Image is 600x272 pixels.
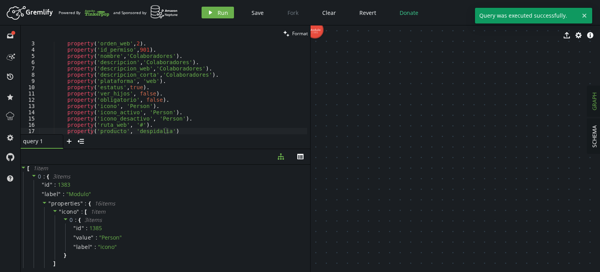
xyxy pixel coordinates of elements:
[21,122,40,128] div: 16
[281,7,305,18] button: Fork
[52,260,55,267] span: ]
[59,208,62,215] span: "
[51,200,80,207] span: properties
[202,7,234,18] button: Run
[84,216,102,223] span: 3 item s
[21,53,40,59] div: 5
[591,125,598,148] span: SCHEMA
[27,165,29,172] span: [
[21,78,40,84] div: 9
[77,208,79,215] span: "
[96,234,97,241] span: :
[21,47,40,53] div: 4
[66,190,91,198] span: " Modulo "
[53,173,70,180] span: 3 item s
[21,115,40,122] div: 15
[85,200,87,207] span: :
[21,65,40,72] div: 7
[316,7,342,18] button: Clear
[58,181,70,188] div: 1383
[252,9,264,16] span: Save
[21,90,40,97] div: 11
[85,208,87,215] span: [
[89,225,102,232] div: 1385
[33,164,48,172] span: 1 item
[82,224,84,232] span: "
[90,243,93,250] span: "
[54,181,56,188] span: :
[43,173,45,180] span: :
[568,7,594,18] button: Sign In
[76,225,82,232] span: id
[21,128,40,134] div: 17
[59,6,109,20] div: Powered By
[86,225,87,232] span: :
[281,25,310,41] button: Format
[95,243,96,250] span: :
[76,243,90,250] span: label
[394,7,424,18] button: Donate
[63,252,66,259] span: }
[322,9,336,16] span: Clear
[47,173,49,180] span: {
[80,200,83,207] span: "
[21,103,40,109] div: 13
[21,97,40,103] div: 12
[359,9,376,16] span: Revert
[45,191,59,198] span: label
[63,191,64,198] span: :
[89,200,91,207] span: {
[50,181,53,188] span: "
[91,208,105,215] span: 1 item
[218,9,228,16] span: Run
[21,109,40,115] div: 14
[79,216,80,223] span: {
[475,8,579,23] span: Query was executed successfully.
[73,224,76,232] span: "
[150,5,178,19] img: AWS Neptune
[70,216,73,223] span: 0
[23,138,54,145] span: query 1
[21,40,40,47] div: 3
[81,208,83,215] span: :
[246,7,270,18] button: Save
[75,216,77,223] span: :
[38,173,41,180] span: 0
[292,30,308,37] span: Format
[91,234,94,241] span: "
[99,234,122,241] span: " Person "
[73,243,76,250] span: "
[21,84,40,90] div: 10
[45,181,50,188] span: id
[287,9,298,16] span: Fork
[400,9,418,16] span: Donate
[48,200,51,207] span: "
[62,208,77,215] span: icono
[591,92,598,110] span: GRAPH
[42,181,45,188] span: "
[113,5,178,20] div: and Sponsored by
[42,190,45,198] span: "
[21,72,40,78] div: 8
[98,243,117,250] span: " icono "
[95,200,115,207] span: 16 item s
[58,190,61,198] span: "
[73,234,76,241] span: "
[21,59,40,65] div: 6
[354,7,382,18] button: Revert
[76,234,91,241] span: value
